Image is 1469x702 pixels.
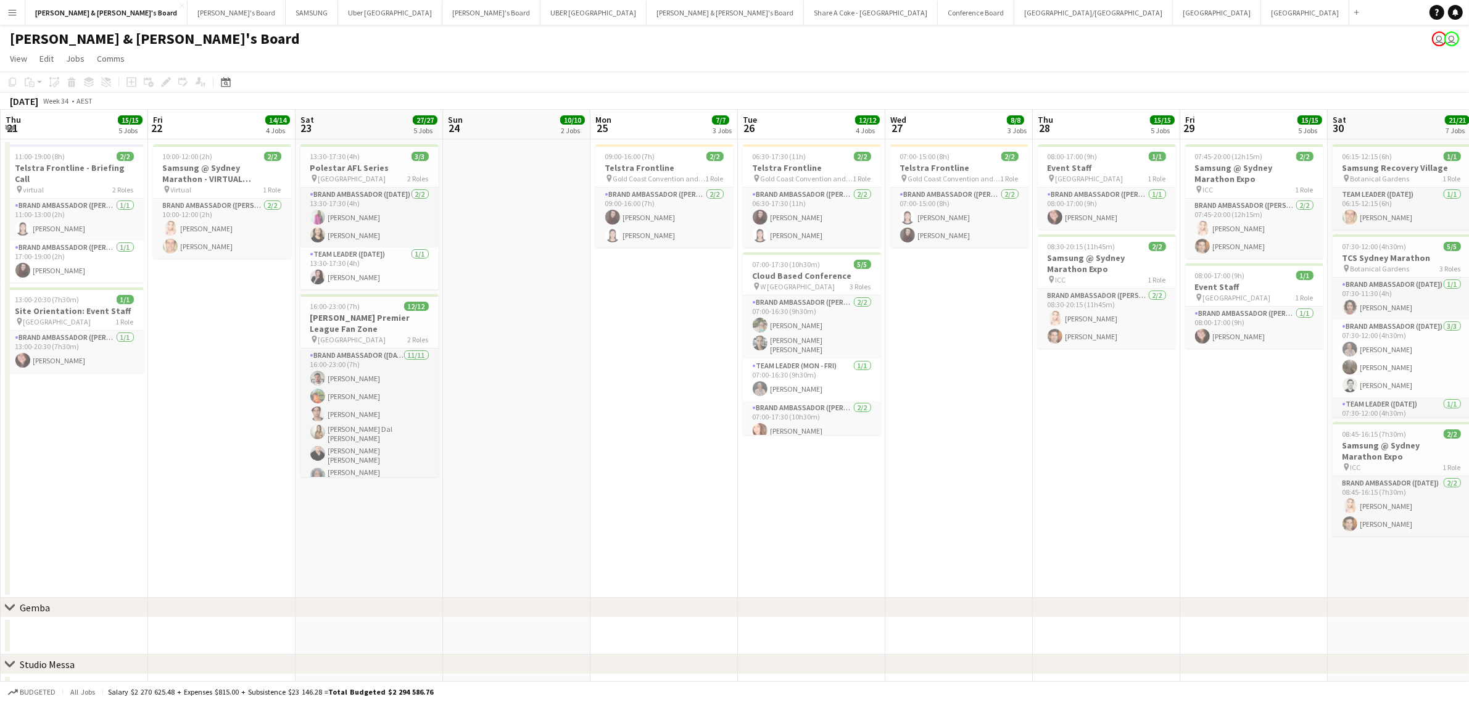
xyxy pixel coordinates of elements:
span: 14/14 [265,115,290,125]
span: 2 Roles [113,185,134,194]
app-job-card: 10:00-12:00 (2h)2/2Samsung @ Sydney Marathon - VIRTUAL BRIEFING Virtual1 RoleBrand Ambassador ([P... [153,144,291,258]
app-card-role: Brand Ambassador ([PERSON_NAME])1/111:00-13:00 (2h)[PERSON_NAME] [6,199,144,241]
span: 3/3 [412,152,429,161]
span: Virtual [171,185,192,194]
span: ICC [1056,275,1066,284]
div: [DATE] [10,95,38,107]
span: 27/27 [413,115,437,125]
span: 1 Role [263,185,281,194]
div: 08:00-17:00 (9h)1/1Event Staff [GEOGRAPHIC_DATA]1 RoleBrand Ambassador ([PERSON_NAME])1/108:00-17... [1038,144,1176,229]
h3: Samsung @ Sydney Marathon Expo [1038,252,1176,275]
span: Edit [39,53,54,64]
app-job-card: 13:00-20:30 (7h30m)1/1Site Orientation: Event Staff [GEOGRAPHIC_DATA]1 RoleBrand Ambassador ([PER... [6,287,144,373]
span: [GEOGRAPHIC_DATA] [318,174,386,183]
app-job-card: 11:00-19:00 (8h)2/2Telstra Frontline - Briefing Call virtual2 RolesBrand Ambassador ([PERSON_NAME... [6,144,144,283]
span: 12/12 [855,115,880,125]
span: 07:45-20:00 (12h15m) [1195,152,1263,161]
span: 13:30-17:30 (4h) [310,152,360,161]
h3: Telstra Frontline [595,162,734,173]
span: Budgeted [20,688,56,696]
app-job-card: 08:00-17:00 (9h)1/1Event Staff [GEOGRAPHIC_DATA]1 RoleBrand Ambassador ([PERSON_NAME])1/108:00-17... [1185,263,1323,349]
span: 2 Roles [408,174,429,183]
span: Fri [1185,114,1195,125]
span: 28 [1036,121,1053,135]
app-job-card: 08:30-20:15 (11h45m)2/2Samsung @ Sydney Marathon Expo ICC1 RoleBrand Ambassador ([PERSON_NAME])2/... [1038,234,1176,349]
app-job-card: 13:30-17:30 (4h)3/3Polestar AFL Series [GEOGRAPHIC_DATA]2 RolesBrand Ambassador ([DATE])2/213:30-... [300,144,439,289]
button: Share A Coke - [GEOGRAPHIC_DATA] [804,1,938,25]
span: Botanical Gardens [1351,174,1410,183]
app-card-role: Brand Ambassador ([PERSON_NAME])2/207:00-15:00 (8h)[PERSON_NAME][PERSON_NAME] [890,188,1028,247]
h3: Event Staff [1185,281,1323,292]
span: [GEOGRAPHIC_DATA] [23,317,91,326]
h3: Samsung @ Sydney Marathon - VIRTUAL BRIEFING [153,162,291,184]
span: Sat [300,114,314,125]
span: Thu [6,114,21,125]
span: Comms [97,53,125,64]
app-card-role: Brand Ambassador ([PERSON_NAME])1/108:00-17:00 (9h)[PERSON_NAME] [1038,188,1176,229]
span: 09:00-16:00 (7h) [605,152,655,161]
button: [GEOGRAPHIC_DATA] [1173,1,1261,25]
span: 23 [299,121,314,135]
h3: Telstra Frontline [743,162,881,173]
span: 3 Roles [1440,264,1461,273]
span: 3 Roles [850,282,871,291]
button: [GEOGRAPHIC_DATA]/[GEOGRAPHIC_DATA] [1014,1,1173,25]
span: ICC [1351,463,1361,472]
span: 2/2 [1444,429,1461,439]
span: 1 Role [1001,174,1019,183]
span: 2/2 [1149,242,1166,251]
div: 07:00-15:00 (8h)2/2Telstra Frontline Gold Coast Convention and Exhibition Centre1 RoleBrand Ambas... [890,144,1028,247]
a: Comms [92,51,130,67]
span: Week 34 [41,96,72,105]
app-card-role: Brand Ambassador ([DATE])2/213:30-17:30 (4h)[PERSON_NAME][PERSON_NAME] [300,188,439,247]
div: 7 Jobs [1446,126,1469,135]
button: [PERSON_NAME] & [PERSON_NAME]'s Board [25,1,188,25]
span: 30 [1331,121,1346,135]
button: [GEOGRAPHIC_DATA] [1261,1,1349,25]
div: 2 Jobs [561,126,584,135]
app-card-role: Team Leader (Mon - Fri)1/107:00-16:30 (9h30m)[PERSON_NAME] [743,359,881,401]
span: [GEOGRAPHIC_DATA] [318,335,386,344]
span: 1 Role [1443,463,1461,472]
span: 2/2 [706,152,724,161]
app-card-role: Brand Ambassador ([PERSON_NAME])1/113:00-20:30 (7h30m)[PERSON_NAME] [6,331,144,373]
span: Sat [1333,114,1346,125]
span: Gold Coast Convention and Exhibition Centre [761,174,853,183]
span: 1 Role [1148,174,1166,183]
h3: Telstra Frontline [890,162,1028,173]
span: 1 Role [1296,185,1314,194]
span: 2/2 [264,152,281,161]
button: UBER [GEOGRAPHIC_DATA] [540,1,647,25]
span: 1 Role [1296,293,1314,302]
button: Budgeted [6,685,57,699]
button: [PERSON_NAME]'s Board [188,1,286,25]
app-job-card: 07:00-17:30 (10h30m)5/5Cloud Based Conference W [GEOGRAPHIC_DATA]3 RolesBrand Ambassador ([PERSON... [743,252,881,435]
span: 12/12 [404,302,429,311]
app-card-role: Brand Ambassador ([PERSON_NAME])2/206:30-17:30 (11h)[PERSON_NAME][PERSON_NAME] [743,188,881,247]
span: Botanical Gardens [1351,264,1410,273]
span: 2/2 [1001,152,1019,161]
div: 5 Jobs [413,126,437,135]
span: Wed [890,114,906,125]
span: 2/2 [117,152,134,161]
app-card-role: Brand Ambassador ([PERSON_NAME])1/108:00-17:00 (9h)[PERSON_NAME] [1185,307,1323,349]
span: 07:00-17:30 (10h30m) [753,260,821,269]
app-card-role: Brand Ambassador ([PERSON_NAME])2/210:00-12:00 (2h)[PERSON_NAME][PERSON_NAME] [153,199,291,258]
app-card-role: Brand Ambassador ([DATE])11/1116:00-23:00 (7h)[PERSON_NAME][PERSON_NAME][PERSON_NAME][PERSON_NAME... [300,349,439,584]
span: 26 [741,121,757,135]
span: 08:00-17:00 (9h) [1195,271,1245,280]
app-card-role: Brand Ambassador ([PERSON_NAME])2/209:00-16:00 (7h)[PERSON_NAME][PERSON_NAME] [595,188,734,247]
span: 1/1 [1149,152,1166,161]
app-job-card: 06:30-17:30 (11h)2/2Telstra Frontline Gold Coast Convention and Exhibition Centre1 RoleBrand Amba... [743,144,881,247]
div: 16:00-23:00 (7h)12/12[PERSON_NAME] Premier League Fan Zone [GEOGRAPHIC_DATA]2 RolesBrand Ambassad... [300,294,439,477]
div: 07:45-20:00 (12h15m)2/2Samsung @ Sydney Marathon Expo ICC1 RoleBrand Ambassador ([PERSON_NAME])2/... [1185,144,1323,258]
app-card-role: Brand Ambassador ([PERSON_NAME])2/208:30-20:15 (11h45m)[PERSON_NAME][PERSON_NAME] [1038,289,1176,349]
div: 3 Jobs [713,126,732,135]
div: 4 Jobs [856,126,879,135]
